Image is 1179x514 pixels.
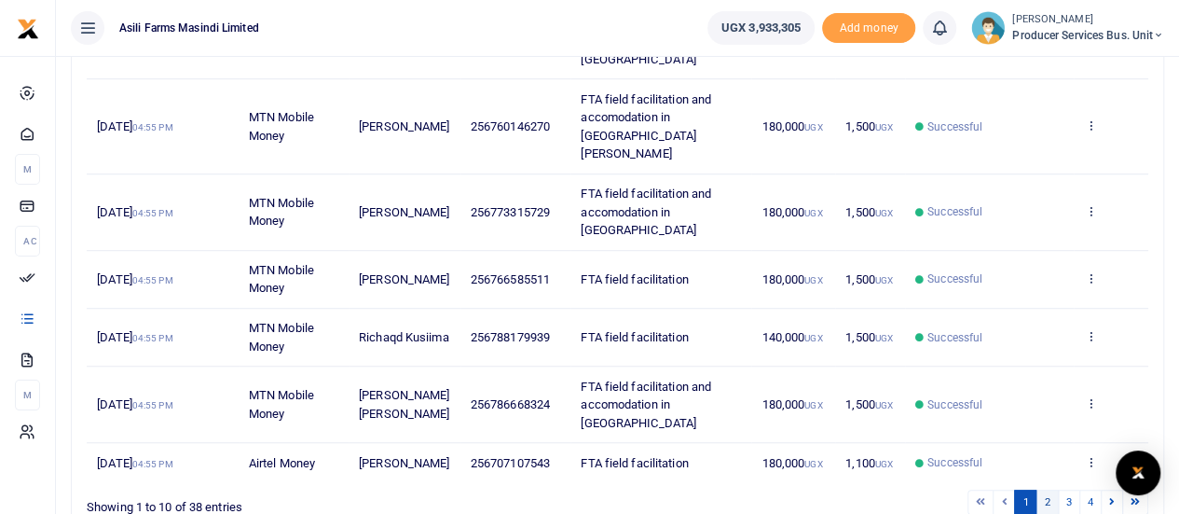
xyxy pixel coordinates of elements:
li: Ac [15,226,40,257]
li: M [15,380,40,410]
span: FTA field facilitation and accomodation in [GEOGRAPHIC_DATA] [581,380,711,430]
span: [PERSON_NAME] [359,272,449,286]
a: profile-user [PERSON_NAME] Producer Services Bus. Unit [971,11,1164,45]
span: Successful [927,396,982,413]
span: 256788179939 [471,330,550,344]
span: 1,500 [845,205,893,219]
small: UGX [875,208,893,218]
span: 1,500 [845,397,893,411]
span: [DATE] [97,330,172,344]
span: 180,000 [761,205,822,219]
span: [DATE] [97,272,172,286]
span: Successful [927,454,982,471]
span: FTA field facilitation [581,272,688,286]
small: UGX [804,459,822,469]
div: Open Intercom Messenger [1116,451,1160,495]
small: 04:55 PM [132,459,173,469]
span: FTA field facilitation and accomodation in [GEOGRAPHIC_DATA] [581,187,711,237]
span: MTN Mobile Money [249,321,314,354]
span: Successful [927,271,982,287]
span: [DATE] [97,205,172,219]
span: 256707107543 [471,456,550,470]
small: UGX [804,333,822,343]
small: UGX [804,122,822,132]
span: FTA field facilitation [581,456,688,470]
small: 04:55 PM [132,400,173,410]
span: Richaqd Kusiima [359,330,449,344]
a: logo-small logo-large logo-large [17,21,39,35]
span: 180,000 [761,397,822,411]
small: 04:55 PM [132,275,173,285]
span: 180,000 [761,272,822,286]
span: FTA field facilitation and accomodation in [GEOGRAPHIC_DATA] [PERSON_NAME] [581,92,711,161]
span: UGX 3,933,305 [721,19,801,37]
span: [DATE] [97,397,172,411]
img: profile-user [971,11,1005,45]
img: logo-small [17,18,39,40]
span: MTN Mobile Money [249,196,314,229]
span: 256773315729 [471,205,550,219]
li: Wallet ballance [700,11,822,45]
span: Airtel Money [249,456,315,470]
span: [PERSON_NAME] [PERSON_NAME] [359,388,449,421]
span: Asili Farms Masindi Limited [112,20,267,36]
small: [PERSON_NAME] [1012,12,1164,28]
span: 1,500 [845,272,893,286]
span: FTA field facilitation and accomodation in [GEOGRAPHIC_DATA] [581,16,711,66]
small: UGX [804,275,822,285]
span: MTN Mobile Money [249,110,314,143]
span: Successful [927,203,982,220]
small: UGX [875,275,893,285]
span: [PERSON_NAME] [359,456,449,470]
span: Add money [822,13,915,44]
span: FTA field facilitation [581,330,688,344]
small: UGX [804,400,822,410]
span: MTN Mobile Money [249,388,314,421]
small: UGX [875,459,893,469]
span: 256766585511 [471,272,550,286]
small: UGX [875,122,893,132]
span: MTN Mobile Money [249,263,314,296]
span: 1,100 [845,456,893,470]
a: UGX 3,933,305 [707,11,815,45]
span: 180,000 [761,119,822,133]
span: [DATE] [97,456,172,470]
li: Toup your wallet [822,13,915,44]
small: 04:55 PM [132,122,173,132]
span: [PERSON_NAME] [359,119,449,133]
span: 256760146270 [471,119,550,133]
span: 1,500 [845,330,893,344]
small: UGX [804,208,822,218]
span: 140,000 [761,330,822,344]
span: [PERSON_NAME] [359,205,449,219]
small: 04:55 PM [132,333,173,343]
span: 1,500 [845,119,893,133]
span: [DATE] [97,119,172,133]
li: M [15,154,40,185]
span: Successful [927,118,982,135]
small: UGX [875,333,893,343]
small: UGX [875,400,893,410]
span: 256786668324 [471,397,550,411]
small: 04:55 PM [132,208,173,218]
span: 180,000 [761,456,822,470]
a: Add money [822,20,915,34]
span: Successful [927,329,982,346]
span: Producer Services Bus. Unit [1012,27,1164,44]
